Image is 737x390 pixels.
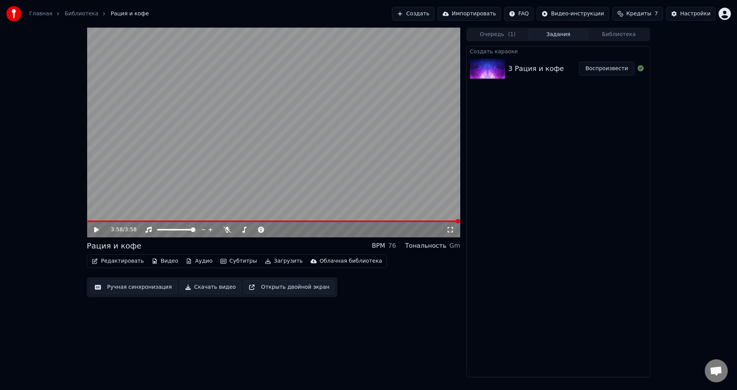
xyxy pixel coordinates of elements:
div: BPM [372,241,385,250]
button: Загрузить [262,256,306,267]
a: Библиотека [64,10,98,18]
span: Кредиты [626,10,651,18]
div: 76 [388,241,396,250]
span: 3:58 [111,226,123,234]
button: Задания [528,29,589,40]
button: Скачать видео [180,280,241,294]
div: Рация и кофе [87,240,141,251]
button: Открыть двойной экран [244,280,334,294]
div: Создать караоке [467,46,650,56]
img: youka [6,6,21,21]
button: Импортировать [438,7,501,21]
button: Кредиты7 [612,7,663,21]
button: Очередь [468,29,528,40]
div: Gm [449,241,460,250]
div: 3 Рация и кофе [508,63,564,74]
span: Рация и кофе [111,10,149,18]
button: Видео [149,256,182,267]
button: Видео-инструкции [537,7,609,21]
button: Субтитры [217,256,260,267]
button: Аудио [183,256,215,267]
button: FAQ [504,7,534,21]
div: Открытый чат [705,359,728,382]
button: Редактировать [89,256,147,267]
button: Настройки [666,7,716,21]
button: Воспроизвести [579,62,635,76]
nav: breadcrumb [29,10,149,18]
div: Настройки [680,10,711,18]
div: / [111,226,129,234]
span: 7 [654,10,658,18]
a: Главная [29,10,52,18]
span: 3:58 [125,226,137,234]
div: Облачная библиотека [320,257,382,265]
span: ( 1 ) [508,31,516,38]
button: Создать [392,7,434,21]
button: Ручная синхронизация [90,280,177,294]
button: Библиотека [588,29,649,40]
div: Тональность [405,241,446,250]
